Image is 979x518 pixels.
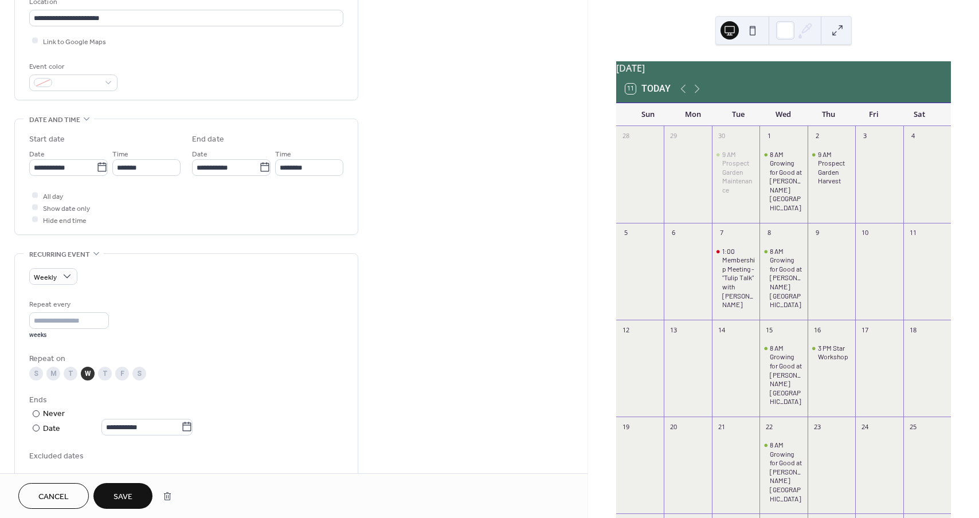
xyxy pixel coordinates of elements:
div: 24 [859,421,871,433]
div: Never [43,408,65,420]
div: 13 [667,324,680,336]
div: 7 [715,227,728,240]
div: Sun [625,103,671,126]
div: Repeat on [29,353,341,365]
div: 8 AM Growing for Good at Wakeman Town Farm [759,247,807,309]
div: 9 AM Prospect Garden Harvest [808,150,855,186]
div: 18 [907,324,919,336]
div: End date [192,134,224,146]
div: 3 PM Star Workshop [818,344,851,362]
div: 1:00 Membership Meeting - "Tulip Talk" with [PERSON_NAME] [722,247,755,309]
div: 23 [811,421,824,433]
span: Time [275,148,291,160]
div: 9 AM Prospect Garden Harvest [818,150,851,186]
span: Date [29,148,45,160]
div: [DATE] [616,61,951,75]
div: 8 [763,227,776,240]
span: Show date only [43,202,90,214]
div: 22 [763,421,776,433]
span: Weekly [34,270,57,284]
div: 15 [763,324,776,336]
div: weeks [29,331,109,339]
div: 21 [715,421,728,433]
button: Save [93,483,152,509]
div: 17 [859,324,871,336]
button: 11Today [621,81,675,97]
div: 5 [620,227,632,240]
div: S [29,367,43,380]
div: 12 [620,324,632,336]
div: 8 AM Growing for Good at Wakeman Town Farm [759,344,807,406]
span: Hide end time [43,214,87,226]
div: T [98,367,112,380]
div: 25 [907,421,919,433]
div: M [46,367,60,380]
span: Cancel [38,491,69,503]
div: Repeat every [29,299,107,311]
div: 20 [667,421,680,433]
div: 4 [907,130,919,143]
div: 9 AM Prospect Garden Maintenance [722,150,755,195]
div: 11 [907,227,919,240]
span: Date [192,148,207,160]
div: Fri [851,103,896,126]
div: 2 [811,130,824,143]
div: 6 [667,227,680,240]
div: 28 [620,130,632,143]
span: Excluded dates [29,450,343,462]
div: F [115,367,129,380]
div: 3 PM Star Workshop [808,344,855,362]
div: W [81,367,95,380]
div: 8 AM Growing for Good at Wakeman Town Farm [759,441,807,503]
div: 9 [811,227,824,240]
div: 1:00 Membership Meeting - "Tulip Talk" with Heather Bolan [712,247,759,309]
span: Recurring event [29,249,90,261]
div: 1 [763,130,776,143]
div: Start date [29,134,65,146]
span: Time [112,148,128,160]
div: T [64,367,77,380]
div: Date [43,422,193,435]
div: Thu [806,103,851,126]
div: 8 AM Growing for Good at [PERSON_NAME][GEOGRAPHIC_DATA] [770,247,802,309]
div: 14 [715,324,728,336]
button: Cancel [18,483,89,509]
div: Event color [29,61,115,73]
span: Link to Google Maps [43,36,106,48]
div: 8 AM Growing for Good at [PERSON_NAME][GEOGRAPHIC_DATA] [770,441,802,503]
div: Tue [716,103,761,126]
div: Sat [896,103,942,126]
div: S [132,367,146,380]
div: Ends [29,394,341,406]
div: 16 [811,324,824,336]
span: Date and time [29,114,80,126]
div: Mon [671,103,716,126]
div: 19 [620,421,632,433]
span: Save [113,491,132,503]
div: 10 [859,227,871,240]
div: 9 AM Prospect Garden Maintenance [712,150,759,195]
div: 8 AM Growing for Good at Wakeman Town Farm [759,150,807,213]
div: 8 AM Growing for Good at [PERSON_NAME][GEOGRAPHIC_DATA] [770,150,802,213]
div: 3 [859,130,871,143]
div: 8 AM Growing for Good at [PERSON_NAME][GEOGRAPHIC_DATA] [770,344,802,406]
div: Wed [761,103,806,126]
div: 29 [667,130,680,143]
span: All day [43,190,63,202]
div: 30 [715,130,728,143]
